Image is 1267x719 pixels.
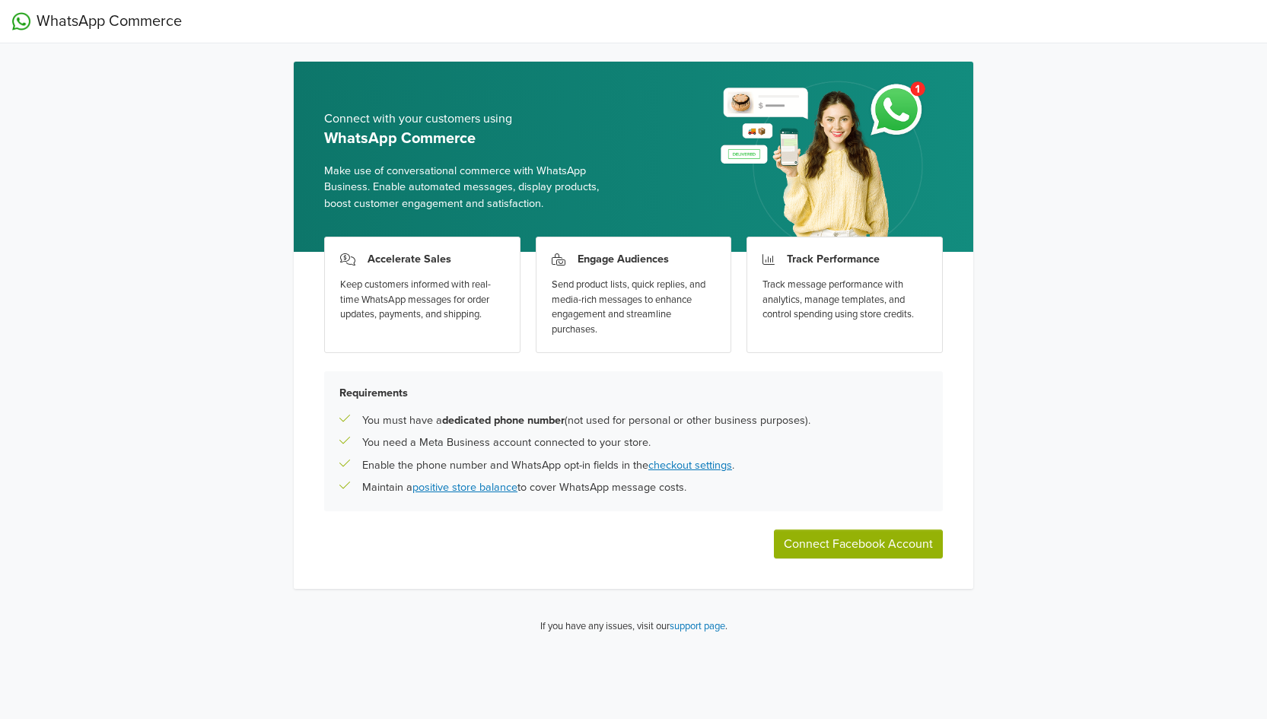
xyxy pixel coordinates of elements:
[324,112,622,126] h5: Connect with your customers using
[774,530,943,558] button: Connect Facebook Account
[37,10,182,33] span: WhatsApp Commerce
[339,387,928,399] h5: Requirements
[762,278,927,323] div: Track message performance with analytics, manage templates, and control spending using store cred...
[362,412,810,429] p: You must have a (not used for personal or other business purposes).
[670,620,725,632] a: support page
[540,619,727,635] p: If you have any issues, visit our .
[578,253,669,266] h3: Engage Audiences
[787,253,880,266] h3: Track Performance
[12,12,30,30] img: WhatsApp
[708,72,943,252] img: whatsapp_setup_banner
[442,414,565,427] b: dedicated phone number
[412,481,517,494] a: positive store balance
[362,457,734,474] p: Enable the phone number and WhatsApp opt-in fields in the .
[362,479,686,496] p: Maintain a to cover WhatsApp message costs.
[324,129,622,148] h5: WhatsApp Commerce
[552,278,716,337] div: Send product lists, quick replies, and media-rich messages to enhance engagement and streamline p...
[368,253,451,266] h3: Accelerate Sales
[362,434,651,451] p: You need a Meta Business account connected to your store.
[324,163,622,212] span: Make use of conversational commerce with WhatsApp Business. Enable automated messages, display pr...
[340,278,505,323] div: Keep customers informed with real-time WhatsApp messages for order updates, payments, and shipping.
[648,459,732,472] a: checkout settings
